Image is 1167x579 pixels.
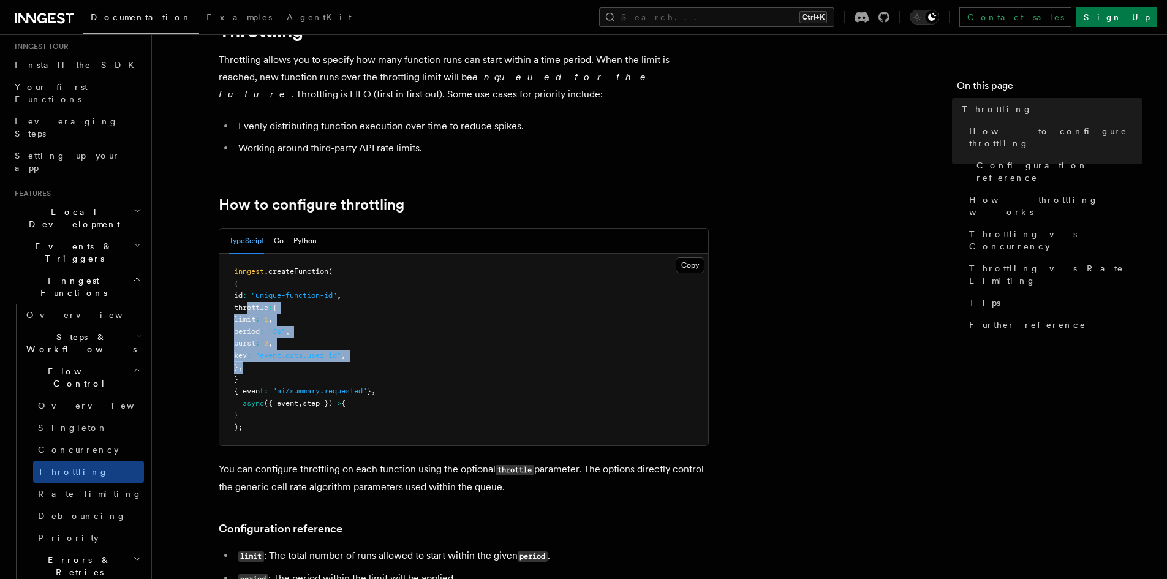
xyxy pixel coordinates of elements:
[33,461,144,483] a: Throttling
[255,351,341,360] span: "event.data.user_id"
[33,505,144,527] a: Debouncing
[91,12,192,22] span: Documentation
[21,365,133,390] span: Flow Control
[255,339,260,347] span: :
[238,363,243,371] span: ,
[10,201,144,235] button: Local Development
[268,339,273,347] span: ,
[38,445,119,455] span: Concurrency
[337,291,341,300] span: ,
[341,399,346,407] span: {
[1076,7,1157,27] a: Sign Up
[33,527,144,549] a: Priority
[255,315,260,324] span: :
[518,551,548,562] code: period
[21,554,133,578] span: Errors & Retries
[10,110,144,145] a: Leveraging Steps
[15,151,120,173] span: Setting up your app
[235,140,709,157] li: Working around third-party API rate limits.
[303,399,333,407] span: step })
[234,303,268,312] span: throttle
[599,7,834,27] button: Search...Ctrl+K
[260,327,264,336] span: :
[38,489,142,499] span: Rate limiting
[333,399,341,407] span: =>
[234,315,255,324] span: limit
[234,291,243,300] span: id
[10,189,51,199] span: Features
[199,4,279,33] a: Examples
[293,229,317,254] button: Python
[219,196,404,213] a: How to configure throttling
[962,103,1032,115] span: Throttling
[957,78,1142,98] h4: On this page
[959,7,1071,27] a: Contact sales
[38,467,108,477] span: Throttling
[964,292,1142,314] a: Tips
[243,399,264,407] span: async
[964,257,1142,292] a: Throttling vs Rate Limiting
[268,303,273,312] span: :
[10,54,144,76] a: Install the SDK
[676,257,704,273] button: Copy
[969,319,1086,331] span: Further reference
[21,395,144,549] div: Flow Control
[234,279,238,288] span: {
[21,331,137,355] span: Steps & Workflows
[234,387,264,395] span: { event
[234,351,247,360] span: key
[10,42,69,51] span: Inngest tour
[247,351,251,360] span: :
[972,154,1142,189] a: Configuration reference
[21,304,144,326] a: Overview
[910,10,939,25] button: Toggle dark mode
[279,4,359,33] a: AgentKit
[33,439,144,461] a: Concurrency
[15,60,142,70] span: Install the SDK
[496,465,534,475] code: throttle
[969,194,1142,218] span: How throttling works
[235,547,709,565] li: : The total number of runs allowed to start within the given .
[367,387,371,395] span: }
[341,351,346,360] span: ,
[264,315,268,324] span: 1
[10,206,134,230] span: Local Development
[26,310,153,320] span: Overview
[264,387,268,395] span: :
[38,423,108,433] span: Singleton
[273,387,367,395] span: "ai/summary.requested"
[234,411,238,419] span: }
[33,395,144,417] a: Overview
[234,327,260,336] span: period
[371,387,376,395] span: ,
[964,223,1142,257] a: Throttling vs Concurrency
[298,399,303,407] span: ,
[219,51,709,103] p: Throttling allows you to specify how many function runs can start within a time period. When the ...
[234,423,243,431] span: );
[964,120,1142,154] a: How to configure throttling
[268,315,273,324] span: ,
[10,270,144,304] button: Inngest Functions
[238,551,264,562] code: limit
[328,267,333,276] span: (
[15,82,88,104] span: Your first Functions
[969,297,1000,309] span: Tips
[10,235,144,270] button: Events & Triggers
[219,461,709,496] p: You can configure throttling on each function using the optional parameter. The options directly ...
[235,118,709,135] li: Evenly distributing function execution over time to reduce spikes.
[10,274,132,299] span: Inngest Functions
[21,326,144,360] button: Steps & Workflows
[969,262,1142,287] span: Throttling vs Rate Limiting
[969,125,1142,149] span: How to configure throttling
[21,360,144,395] button: Flow Control
[268,327,285,336] span: "5s"
[251,291,337,300] span: "unique-function-id"
[15,116,118,138] span: Leveraging Steps
[243,291,247,300] span: :
[285,327,290,336] span: ,
[234,363,238,371] span: }
[799,11,827,23] kbd: Ctrl+K
[273,303,277,312] span: {
[38,533,99,543] span: Priority
[264,339,268,347] span: 2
